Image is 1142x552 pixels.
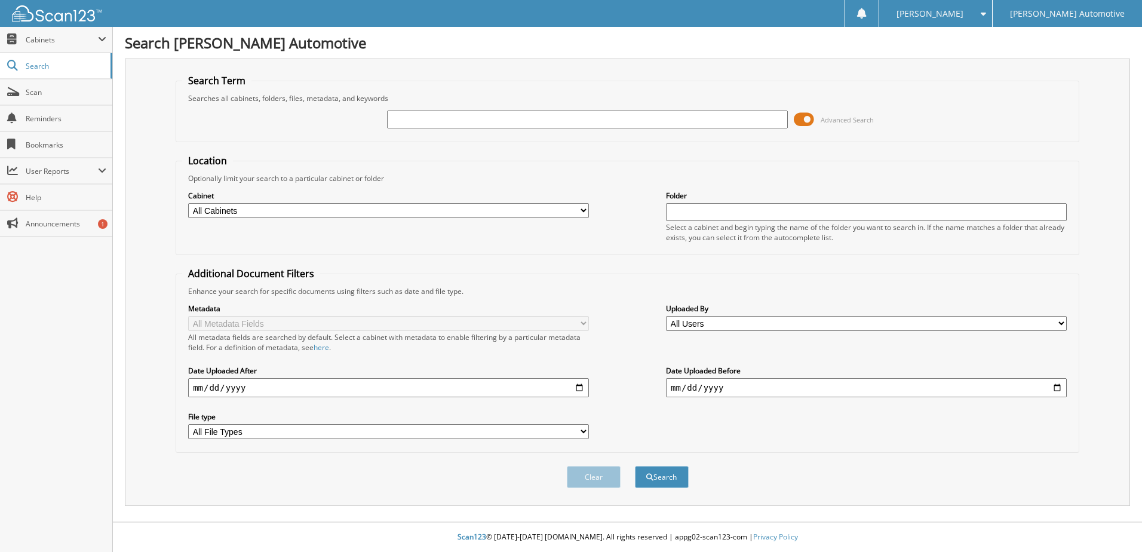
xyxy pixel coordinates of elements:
[753,532,798,542] a: Privacy Policy
[26,192,106,203] span: Help
[26,219,106,229] span: Announcements
[182,267,320,280] legend: Additional Document Filters
[113,523,1142,552] div: © [DATE]-[DATE] [DOMAIN_NAME]. All rights reserved | appg02-scan123-com |
[188,303,589,314] label: Metadata
[182,173,1073,183] div: Optionally limit your search to a particular cabinet or folder
[125,33,1130,53] h1: Search [PERSON_NAME] Automotive
[821,115,874,124] span: Advanced Search
[182,286,1073,296] div: Enhance your search for specific documents using filters such as date and file type.
[1010,10,1125,17] span: [PERSON_NAME] Automotive
[26,140,106,150] span: Bookmarks
[188,366,589,376] label: Date Uploaded After
[897,10,963,17] span: [PERSON_NAME]
[188,332,589,352] div: All metadata fields are searched by default. Select a cabinet with metadata to enable filtering b...
[188,378,589,397] input: start
[567,466,621,488] button: Clear
[666,378,1067,397] input: end
[26,114,106,124] span: Reminders
[666,303,1067,314] label: Uploaded By
[98,219,108,229] div: 1
[666,366,1067,376] label: Date Uploaded Before
[314,342,329,352] a: here
[666,191,1067,201] label: Folder
[182,93,1073,103] div: Searches all cabinets, folders, files, metadata, and keywords
[26,35,98,45] span: Cabinets
[26,87,106,97] span: Scan
[26,61,105,71] span: Search
[666,222,1067,243] div: Select a cabinet and begin typing the name of the folder you want to search in. If the name match...
[26,166,98,176] span: User Reports
[188,412,589,422] label: File type
[12,5,102,22] img: scan123-logo-white.svg
[182,74,251,87] legend: Search Term
[182,154,233,167] legend: Location
[188,191,589,201] label: Cabinet
[635,466,689,488] button: Search
[458,532,486,542] span: Scan123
